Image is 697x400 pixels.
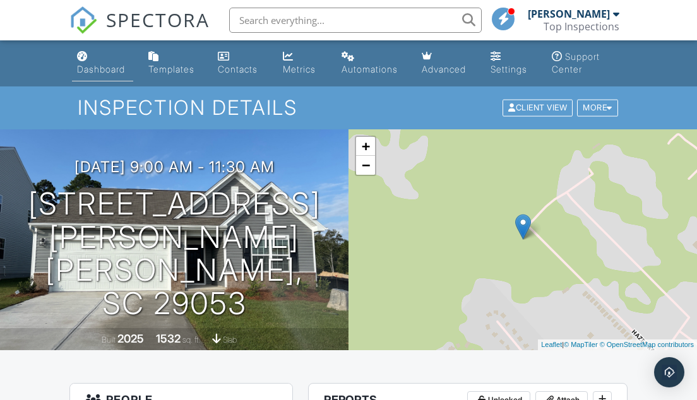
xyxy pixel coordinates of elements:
[600,341,694,348] a: © OpenStreetMap contributors
[72,45,133,81] a: Dashboard
[148,64,194,74] div: Templates
[486,45,537,81] a: Settings
[182,335,200,344] span: sq. ft.
[74,158,275,175] h3: [DATE] 9:00 am - 11:30 am
[102,335,116,344] span: Built
[547,45,624,81] a: Support Center
[117,332,144,345] div: 2025
[422,64,466,74] div: Advanced
[106,6,210,33] span: SPECTORA
[342,64,398,74] div: Automations
[77,64,125,74] div: Dashboard
[491,64,527,74] div: Settings
[218,64,258,74] div: Contacts
[337,45,407,81] a: Automations (Basic)
[417,45,475,81] a: Advanced
[20,187,328,321] h1: [STREET_ADDRESS][PERSON_NAME] [PERSON_NAME], SC 29053
[541,341,562,348] a: Leaflet
[538,339,697,350] div: |
[278,45,326,81] a: Metrics
[283,64,316,74] div: Metrics
[503,100,573,117] div: Client View
[69,6,97,34] img: The Best Home Inspection Software - Spectora
[552,51,600,74] div: Support Center
[156,332,181,345] div: 1532
[654,357,684,387] div: Open Intercom Messenger
[356,137,375,156] a: Zoom in
[223,335,237,344] span: slab
[564,341,598,348] a: © MapTiler
[356,156,375,175] a: Zoom out
[577,100,618,117] div: More
[69,17,210,44] a: SPECTORA
[78,97,619,119] h1: Inspection Details
[213,45,268,81] a: Contacts
[143,45,203,81] a: Templates
[528,8,610,20] div: [PERSON_NAME]
[501,102,576,112] a: Client View
[229,8,482,33] input: Search everything...
[544,20,619,33] div: Top Inspections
